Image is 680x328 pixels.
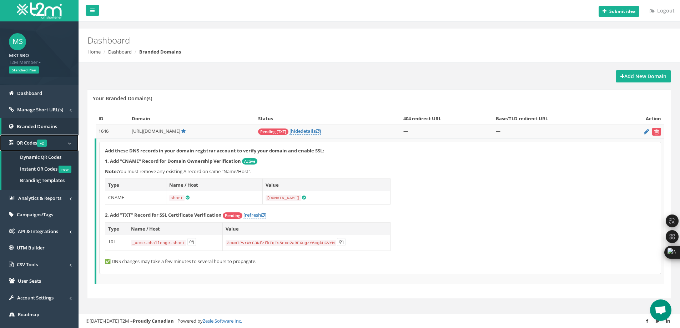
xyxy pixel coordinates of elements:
a: Branding Templates [1,175,79,186]
a: Dashboard [108,49,132,55]
span: T2M Member [9,59,70,66]
th: Name / Host [166,178,262,191]
span: Account Settings [17,294,54,301]
a: Dynamic QR Codes [1,151,79,163]
code: [DOMAIN_NAME] [266,195,301,201]
strong: Branded Domains [139,49,181,55]
span: Instant QR Codes [20,166,57,172]
strong: Add these DNS records in your domain registrar account to verify your domain and enable SSL: [105,147,324,154]
th: Value [262,178,390,191]
td: CNAME [105,191,166,205]
th: Value [222,222,390,235]
td: 1646 [96,125,129,139]
span: Dashboard [17,90,42,96]
strong: Proudly Canadian [133,318,174,324]
span: MS [9,33,26,50]
span: Dynamic QR Codes [20,154,61,160]
a: Home [87,49,101,55]
td: TXT [105,235,128,251]
button: Submit idea [599,6,639,17]
a: Instant QR Codes new [1,163,79,175]
a: Zesle Software Inc. [203,318,242,324]
b: Note: [105,168,118,175]
p: You must remove any existing A record on same "Name/Host". [105,168,655,175]
h5: Your Branded Domain(s) [93,96,152,101]
th: Base/TLD redirect URL [493,112,616,125]
th: Type [105,222,128,235]
th: Type [105,178,166,191]
a: MKT SBO T2M Member [9,50,70,65]
td: — [493,125,616,139]
span: QR Codes [16,140,47,146]
a: Add New Domain [616,70,671,82]
span: new [59,166,71,173]
span: v2 [37,140,47,147]
span: API & Integrations [18,228,58,234]
span: CSV Tools [17,261,38,268]
span: Manage Short URL(s) [17,106,63,113]
code: _acme-challenge.short [131,240,186,246]
span: Campaigns/Tags [17,211,53,218]
th: 404 redirect URL [401,112,493,125]
span: [URL][DOMAIN_NAME] [132,128,180,134]
span: Pending [223,212,242,219]
div: Open chat [650,299,671,321]
a: [hidedetails] [289,128,321,135]
th: Domain [129,112,255,125]
a: Default [181,128,186,134]
span: User Seats [18,278,41,284]
strong: 2. Add "TXT" Record for SSL Certificate Verification [105,212,222,218]
th: Status [255,112,401,125]
div: ©[DATE]-[DATE] T2M – | Powered by [86,318,673,324]
img: T2M [17,2,62,19]
th: Action [615,112,664,125]
a: [refresh] [243,212,266,218]
span: Branding Templates [20,177,65,183]
th: ID [96,112,129,125]
th: Name / Host [128,222,222,235]
code: short [169,195,185,201]
b: Submit idea [609,8,635,14]
p: ✅ DNS changes may take a few minutes to several hours to propagate. [105,258,655,265]
strong: 1. Add "CNAME" Record for Domain Ownership Verification [105,158,241,164]
td: — [401,125,493,139]
span: Analytics & Reports [18,195,61,201]
span: Roadmap [18,311,39,318]
h2: Dashboard [87,36,572,45]
span: Active [242,158,257,165]
span: Branded Domains [17,123,57,130]
span: Pending [TXT] [258,128,288,135]
strong: Add New Domain [620,73,666,80]
span: hide [291,128,301,134]
code: 2cumIPvrWrC3NfzfkTqFs5exc2aBEXugzY6mgkHGVYM [226,240,336,246]
span: UTM Builder [17,244,45,251]
strong: MKT SBO [9,52,29,59]
span: Standard Plan [9,66,39,74]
